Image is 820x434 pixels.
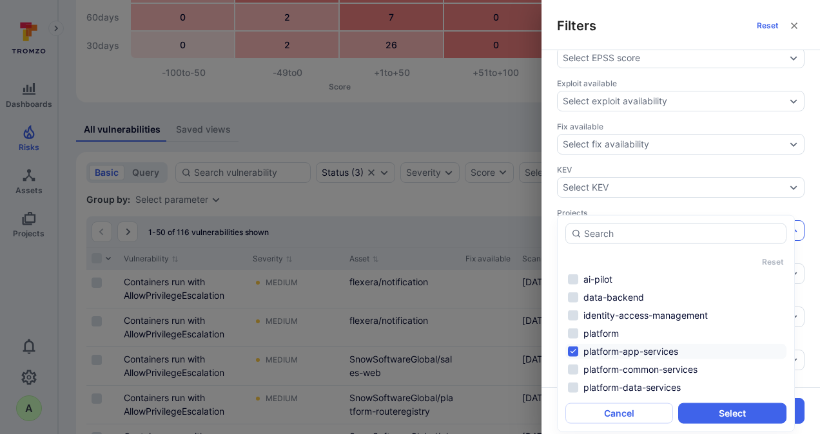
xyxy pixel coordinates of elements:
button: Expand dropdown [788,96,799,106]
li: ai-pilot [565,272,786,287]
li: platform [565,326,786,341]
span: Exploit available [557,79,805,88]
div: Select KEV [563,182,609,193]
button: Reset [762,257,784,267]
li: platform-common-services [565,362,786,377]
div: Select EPSS score [563,53,640,63]
button: Expand dropdown [788,53,799,63]
input: Search [584,227,781,240]
button: Expand dropdown [788,182,799,193]
span: Fix available [557,122,805,131]
li: data-backend [565,290,786,305]
li: platform-data-services [565,380,786,395]
li: platform-app-services [565,344,786,359]
button: Cancel [565,403,673,424]
div: autocomplete options [565,223,786,424]
span: Projects [557,208,805,218]
button: Select [678,403,786,424]
span: KEV [557,165,805,175]
button: Select fix availability [563,139,786,149]
li: identity-access-management [565,308,786,323]
button: Select KEV [563,182,786,193]
div: Select fix availability [563,139,649,149]
div: Select exploit availability [563,96,667,106]
button: Expand dropdown [788,139,799,149]
button: Select exploit availability [563,96,786,106]
button: Reset [752,15,784,36]
button: close [784,15,805,36]
button: Select EPSS score [563,53,786,63]
span: Filters [557,17,596,35]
